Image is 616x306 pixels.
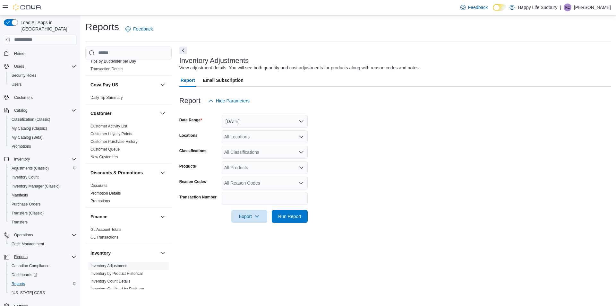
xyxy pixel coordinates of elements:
[12,281,25,286] span: Reports
[6,142,79,151] button: Promotions
[12,73,36,78] span: Security Roles
[12,272,37,277] span: Dashboards
[179,133,198,138] label: Locations
[14,64,24,69] span: Users
[90,110,111,117] h3: Customer
[9,271,40,279] a: Dashboards
[90,67,123,71] a: Transaction Details
[458,1,490,14] a: Feedback
[564,4,571,11] div: Roxanne Coutu
[12,231,36,239] button: Operations
[9,134,76,141] span: My Catalog (Beta)
[231,210,267,223] button: Export
[179,57,249,65] h3: Inventory Adjustments
[6,209,79,218] button: Transfers (Classic)
[9,240,76,248] span: Cash Management
[12,117,50,122] span: Classification (Classic)
[90,279,131,284] span: Inventory Count Details
[90,250,111,256] h3: Inventory
[159,213,167,221] button: Finance
[9,125,50,132] a: My Catalog (Classic)
[1,93,79,102] button: Customers
[6,191,79,200] button: Manifests
[90,59,136,64] span: Tips by Budtender per Day
[85,122,172,163] div: Customer
[90,198,110,204] span: Promotions
[90,235,118,240] a: GL Transactions
[9,209,46,217] a: Transfers (Classic)
[12,63,76,70] span: Users
[9,289,47,297] a: [US_STATE] CCRS
[9,191,30,199] a: Manifests
[12,49,76,57] span: Home
[9,81,76,88] span: Users
[90,214,107,220] h3: Finance
[159,81,167,89] button: Cova Pay US
[9,218,76,226] span: Transfers
[12,93,76,101] span: Customers
[179,65,420,71] div: View adjustment details. You will see both quantity and cost adjustments for products along with ...
[12,202,41,207] span: Purchase Orders
[12,82,21,87] span: Users
[9,164,76,172] span: Adjustments (Classic)
[6,218,79,227] button: Transfers
[90,170,143,176] h3: Discounts & Promotions
[9,125,76,132] span: My Catalog (Classic)
[90,95,123,100] span: Daily Tip Summary
[179,47,187,54] button: Next
[133,26,153,32] span: Feedback
[574,4,611,11] p: [PERSON_NAME]
[9,200,43,208] a: Purchase Orders
[90,286,144,292] span: Inventory On Hand by Package
[14,232,33,238] span: Operations
[179,148,207,153] label: Classifications
[6,182,79,191] button: Inventory Manager (Classic)
[9,262,52,270] a: Canadian Compliance
[9,134,45,141] a: My Catalog (Beta)
[12,231,76,239] span: Operations
[9,200,76,208] span: Purchase Orders
[9,173,76,181] span: Inventory Count
[14,51,24,56] span: Home
[90,227,121,232] span: GL Account Totals
[14,95,33,100] span: Customers
[90,199,110,203] a: Promotions
[9,116,76,123] span: Classification (Classic)
[9,271,76,279] span: Dashboards
[493,4,506,11] input: Dark Mode
[159,249,167,257] button: Inventory
[179,164,196,169] label: Products
[9,182,62,190] a: Inventory Manager (Classic)
[12,107,76,114] span: Catalog
[13,4,42,11] img: Cova
[90,191,121,196] span: Promotion Details
[12,220,28,225] span: Transfers
[12,135,43,140] span: My Catalog (Beta)
[12,107,30,114] button: Catalog
[299,134,304,139] button: Open list of options
[12,50,27,57] a: Home
[9,143,76,150] span: Promotions
[90,264,128,268] a: Inventory Adjustments
[90,183,107,188] span: Discounts
[18,19,76,32] span: Load All Apps in [GEOGRAPHIC_DATA]
[90,271,143,276] a: Inventory by Product Historical
[9,72,39,79] a: Security Roles
[90,139,138,144] a: Customer Purchase History
[14,108,27,113] span: Catalog
[6,124,79,133] button: My Catalog (Classic)
[468,4,488,11] span: Feedback
[90,214,158,220] button: Finance
[85,182,172,207] div: Discounts & Promotions
[299,180,304,186] button: Open list of options
[222,115,308,128] button: [DATE]
[6,115,79,124] button: Classification (Classic)
[9,81,24,88] a: Users
[6,164,79,173] button: Adjustments (Classic)
[90,131,132,136] span: Customer Loyalty Points
[90,279,131,284] a: Inventory Count Details
[9,262,76,270] span: Canadian Compliance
